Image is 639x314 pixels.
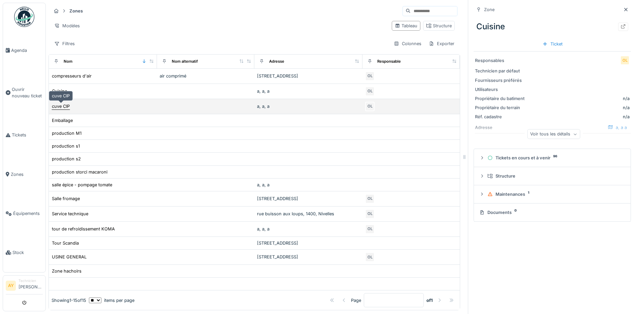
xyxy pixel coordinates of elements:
[426,297,433,304] strong: of 1
[172,59,198,64] div: Nom alternatif
[257,254,360,260] div: [STREET_ADDRESS]
[477,188,628,200] summary: Maintenances1
[12,132,43,138] span: Tickets
[391,39,424,49] div: Colonnes
[3,116,45,155] a: Tickets
[67,8,86,14] strong: Zones
[3,155,45,194] a: Zones
[528,114,630,120] div: n/a
[475,68,525,74] div: Technicien par défaut
[19,278,43,283] div: Technicien
[365,71,375,81] div: OL
[52,117,73,124] div: Emballage
[257,73,360,79] div: [STREET_ADDRESS]
[257,226,360,232] div: a, a, a
[6,281,16,291] li: AY
[89,297,134,304] div: items per page
[365,224,375,234] div: OL
[12,86,43,99] span: Ouvrir nouveau ticket
[426,23,452,29] div: Structure
[52,211,88,217] div: Service technique
[477,170,628,182] summary: Structure
[395,23,417,29] div: Tableau
[64,59,72,64] div: Nom
[475,114,525,120] div: Réf. cadastre
[484,6,494,13] div: Zone
[620,56,630,65] div: OL
[14,7,34,27] img: Badge_color-CXgf-gQk.svg
[475,57,525,64] div: Responsables
[6,278,43,294] a: AY Technicien[PERSON_NAME]
[623,95,630,102] div: n/a
[257,182,360,188] div: a, a, a
[477,206,628,219] summary: Documents0
[52,169,107,175] div: production storci macaroni
[257,240,360,246] div: [STREET_ADDRESS]
[528,104,630,111] div: n/a
[19,278,43,293] li: [PERSON_NAME]
[527,129,580,139] div: Voir tous les détails
[474,18,631,35] div: Cuisine
[52,226,115,232] div: tour de refroidissement KOMA
[351,297,361,304] div: Page
[257,211,360,217] div: rue buisson aux loups, 1400, Nivelles
[52,156,81,162] div: production s2
[52,297,86,304] div: Showing 1 - 15 of 15
[160,73,252,79] div: air comprimé
[12,249,43,256] span: Stock
[52,103,70,109] div: cuve CIP
[3,70,45,116] a: Ouvrir nouveau ticket
[257,103,360,109] div: a, a, a
[257,88,360,94] div: a, a, a
[477,152,628,164] summary: Tickets en cours et à venir96
[52,254,87,260] div: USINE GENERAL
[479,209,622,216] div: Documents
[365,102,375,111] div: OL
[365,252,375,262] div: OL
[52,268,82,274] div: Zone hachoirs
[475,86,525,93] div: Utilisateurs
[3,194,45,233] a: Équipements
[540,39,565,49] div: Ticket
[52,88,67,94] div: Cuisine
[365,87,375,96] div: OL
[426,39,457,49] div: Exporter
[52,195,80,202] div: Salle fromage
[475,95,525,102] div: Propriétaire du batiment
[377,59,401,64] div: Responsable
[487,155,622,161] div: Tickets en cours et à venir
[52,130,82,136] div: production M1
[475,77,525,84] div: Fournisseurs préférés
[257,195,360,202] div: [STREET_ADDRESS]
[51,21,83,31] div: Modèles
[365,209,375,219] div: OL
[52,143,80,149] div: production s1
[52,182,112,188] div: salle épice - pompage tomate
[13,210,43,217] span: Équipements
[52,240,79,246] div: Tour Scandia
[475,104,525,111] div: Propriétaire du terrain
[605,123,630,132] div: a, a a
[49,91,73,101] div: cuve CIP
[3,31,45,70] a: Agenda
[365,194,375,203] div: OL
[269,59,284,64] div: Adresse
[51,39,78,49] div: Filtres
[487,173,622,179] div: Structure
[11,47,43,54] span: Agenda
[52,73,92,79] div: compresseurs d'air
[487,191,622,197] div: Maintenances
[3,233,45,272] a: Stock
[11,171,43,178] span: Zones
